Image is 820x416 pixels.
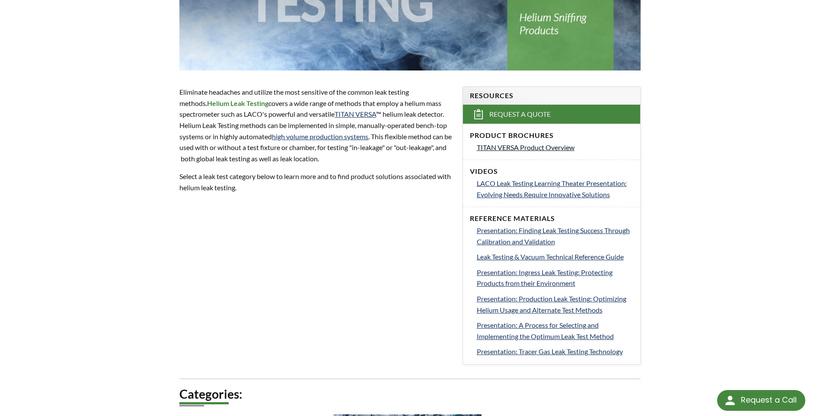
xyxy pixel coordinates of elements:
span: LACO Leak Testing Learning Theater Presentation: Evolving Needs Require Innovative Solutions [477,179,627,198]
span: TITAN VERSA Product Overview [477,143,574,151]
a: Presentation: A Process for Selecting and Implementing the Optimum Leak Test Method [477,320,633,342]
p: Select a leak test category below to learn more and to find product solutions associated with hel... [179,171,452,193]
span: Presentation: Production Leak Testing: Optimizing Helium Usage and Alternate Test Methods [477,294,626,314]
span: Presentation: Finding Leak Testing Success Through Calibration and Validation [477,226,630,246]
a: Request a Quote [463,105,640,124]
a: high volume production systems [272,132,368,141]
h4: Resources [470,91,633,100]
a: TITAN VERSA Product Overview [477,142,633,153]
h4: Videos [470,167,633,176]
a: TITAN VERSA [335,110,376,118]
a: Presentation: Ingress Leak Testing: Protecting Products from their Environment [477,267,633,289]
p: Eliminate headaches and utilize the most sensitive of the common leak testing methods. covers a w... [179,86,452,164]
img: round button [723,394,737,407]
a: Presentation: Finding Leak Testing Success Through Calibration and Validation [477,225,633,247]
span: Presentation: Tracer Gas Leak Testing Technology [477,347,623,355]
span: Leak Testing & Vacuum Technical Reference Guide [477,253,624,261]
a: Presentation: Production Leak Testing: Optimizing Helium Usage and Alternate Test Methods [477,293,633,315]
h4: Product Brochures [470,131,633,140]
span: Request a Quote [489,110,551,119]
a: Leak Testing & Vacuum Technical Reference Guide [477,251,633,262]
a: Presentation: Tracer Gas Leak Testing Technology [477,346,633,357]
a: LACO Leak Testing Learning Theater Presentation: Evolving Needs Require Innovative Solutions [477,178,633,200]
strong: Helium Leak Testing [207,99,268,107]
span: Presentation: Ingress Leak Testing: Protecting Products from their Environment [477,268,613,288]
div: Request a Call [717,390,805,411]
span: Presentation: A Process for Selecting and Implementing the Optimum Leak Test Method [477,321,614,340]
h2: Categories: [179,386,640,402]
h4: Reference Materials [470,214,633,223]
div: Request a Call [741,390,797,410]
